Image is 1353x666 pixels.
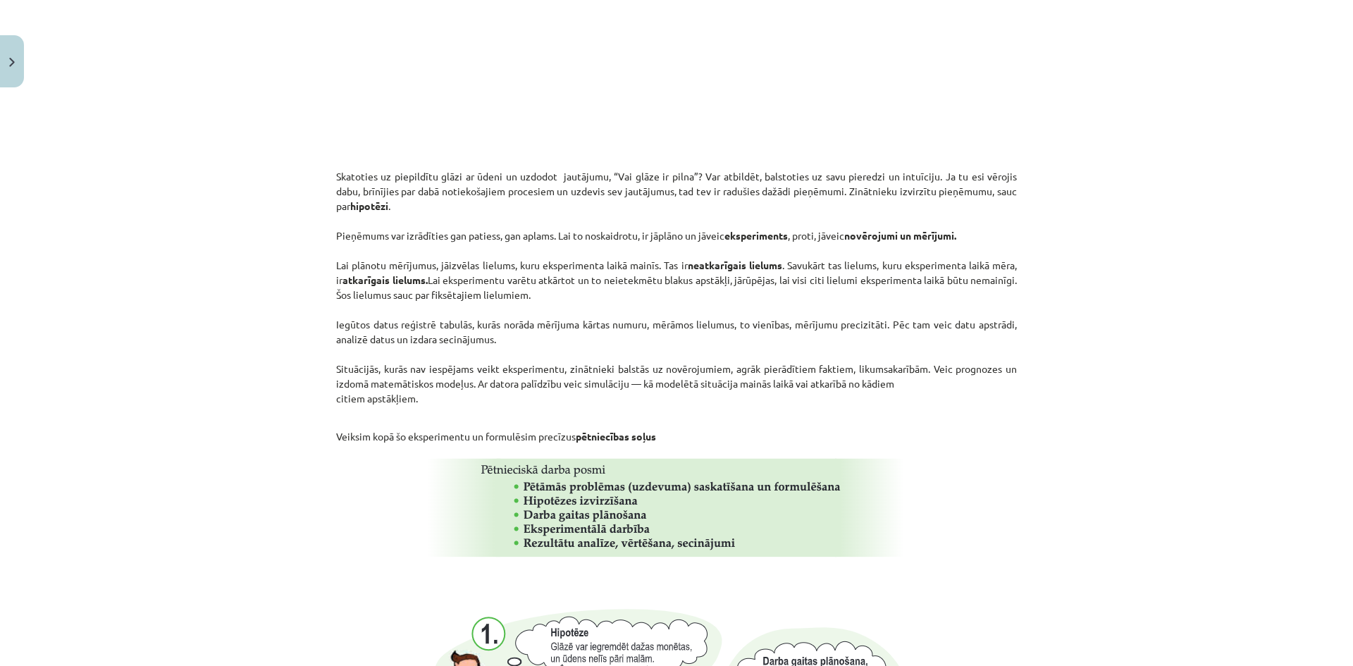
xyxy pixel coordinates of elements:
[9,58,15,67] img: icon-close-lesson-0947bae3869378f0d4975bcd49f059093ad1ed9edebbc8119c70593378902aed.svg
[724,229,788,242] strong: eksperiments
[688,259,782,271] strong: neatkarīgais lielums
[342,273,428,286] strong: atkarīgais lielums.
[350,199,388,212] strong: hipotēzi
[336,429,1017,444] p: Veiksim kopā šo eksperimentu un formulēsim precīzus
[844,229,956,242] strong: novērojumi un mērījumi.
[336,169,1017,421] p: Skatoties uz piepildītu glāzi ar ūdeni un uzdodot jautājumu, “Vai glāze ir pilna”? Var atbildēt, ...
[576,430,656,443] strong: pētniecības soļus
